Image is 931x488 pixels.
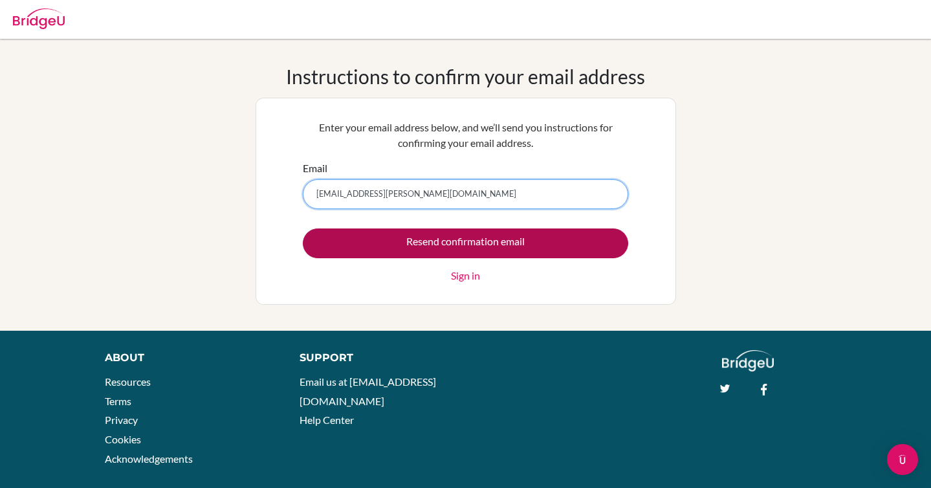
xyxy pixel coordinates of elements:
[303,120,628,151] p: Enter your email address below, and we’ll send you instructions for confirming your email address.
[105,433,141,445] a: Cookies
[105,395,131,407] a: Terms
[300,350,452,366] div: Support
[722,350,774,372] img: logo_white@2x-f4f0deed5e89b7ecb1c2cc34c3e3d731f90f0f143d5ea2071677605dd97b5244.png
[303,161,327,176] label: Email
[286,65,645,88] h1: Instructions to confirm your email address
[13,8,65,29] img: Bridge-U
[105,414,138,426] a: Privacy
[303,228,628,258] input: Resend confirmation email
[105,452,193,465] a: Acknowledgements
[300,414,354,426] a: Help Center
[105,375,151,388] a: Resources
[887,444,918,475] div: Open Intercom Messenger
[300,375,436,407] a: Email us at [EMAIL_ADDRESS][DOMAIN_NAME]
[105,350,270,366] div: About
[451,268,480,283] a: Sign in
